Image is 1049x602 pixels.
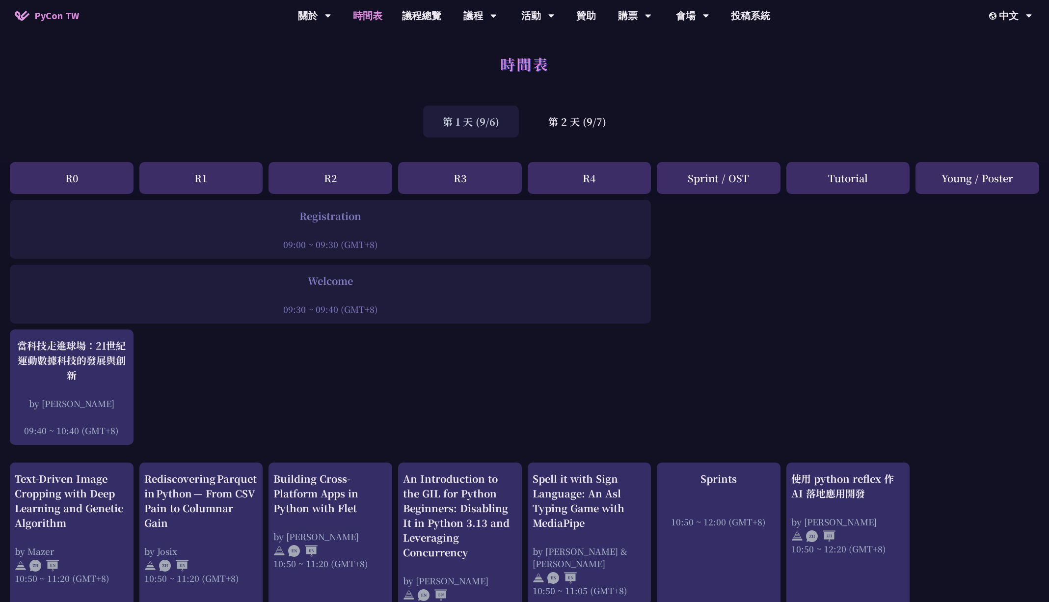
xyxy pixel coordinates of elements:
[533,471,646,597] a: Spell it with Sign Language: An Asl Typing Game with MediaPipe by [PERSON_NAME] & [PERSON_NAME] 1...
[533,572,544,584] img: svg+xml;base64,PHN2ZyB4bWxucz0iaHR0cDovL3d3dy53My5vcmcvMjAwMC9zdmciIHdpZHRoPSIyNCIgaGVpZ2h0PSIyNC...
[500,49,549,79] h1: 時間表
[273,545,285,557] img: svg+xml;base64,PHN2ZyB4bWxucz0iaHR0cDovL3d3dy53My5vcmcvMjAwMC9zdmciIHdpZHRoPSIyNCIgaGVpZ2h0PSIyNC...
[159,560,188,572] img: ZHEN.371966e.svg
[806,530,835,542] img: ZHZH.38617ef.svg
[791,530,803,542] img: svg+xml;base64,PHN2ZyB4bWxucz0iaHR0cDovL3d3dy53My5vcmcvMjAwMC9zdmciIHdpZHRoPSIyNCIgaGVpZ2h0PSIyNC...
[915,162,1039,194] div: Young / Poster
[15,424,129,437] div: 09:40 ~ 10:40 (GMT+8)
[29,560,59,572] img: ZHEN.371966e.svg
[273,471,387,516] div: Building Cross-Platform Apps in Python with Flet
[5,3,89,28] a: PyCon TW
[15,11,29,21] img: Home icon of PyCon TW 2025
[273,557,387,570] div: 10:50 ~ 11:20 (GMT+8)
[786,162,910,194] div: Tutorial
[528,162,651,194] div: R4
[15,545,129,557] div: by Mazer
[423,106,519,137] div: 第 1 天 (9/6)
[15,238,646,250] div: 09:00 ~ 09:30 (GMT+8)
[989,12,999,20] img: Locale Icon
[288,545,318,557] img: ENEN.5a408d1.svg
[15,303,646,315] div: 09:30 ~ 09:40 (GMT+8)
[529,106,626,137] div: 第 2 天 (9/7)
[403,471,517,560] div: An Introduction to the GIL for Python Beginners: Disabling It in Python 3.13 and Leveraging Concu...
[139,162,263,194] div: R1
[791,471,905,501] div: 使用 python reflex 作 AI 落地應用開發
[657,162,780,194] div: Sprint / OST
[791,543,905,555] div: 10:50 ~ 12:20 (GMT+8)
[269,162,392,194] div: R2
[144,545,258,557] div: by Josix
[418,589,447,601] img: ENEN.5a408d1.svg
[273,530,387,543] div: by [PERSON_NAME]
[15,338,129,437] a: 當科技走進球場：21世紀運動數據科技的發展與創新 by [PERSON_NAME] 09:40 ~ 10:40 (GMT+8)
[547,572,577,584] img: ENEN.5a408d1.svg
[144,471,258,530] div: Rediscovering Parquet in Python — From CSV Pain to Columnar Gain
[15,209,646,223] div: Registration
[144,572,258,584] div: 10:50 ~ 11:20 (GMT+8)
[533,545,646,570] div: by [PERSON_NAME] & [PERSON_NAME]
[15,397,129,410] div: by [PERSON_NAME]
[15,572,129,584] div: 10:50 ~ 11:20 (GMT+8)
[403,575,517,587] div: by [PERSON_NAME]
[791,516,905,528] div: by [PERSON_NAME]
[15,471,129,530] div: Text-Driven Image Cropping with Deep Learning and Genetic Algorithm
[15,560,27,572] img: svg+xml;base64,PHN2ZyB4bWxucz0iaHR0cDovL3d3dy53My5vcmcvMjAwMC9zdmciIHdpZHRoPSIyNCIgaGVpZ2h0PSIyNC...
[533,584,646,597] div: 10:50 ~ 11:05 (GMT+8)
[10,162,134,194] div: R0
[662,471,776,486] div: Sprints
[533,471,646,530] div: Spell it with Sign Language: An Asl Typing Game with MediaPipe
[15,338,129,383] div: 當科技走進球場：21世紀運動數據科技的發展與創新
[144,560,156,572] img: svg+xml;base64,PHN2ZyB4bWxucz0iaHR0cDovL3d3dy53My5vcmcvMjAwMC9zdmciIHdpZHRoPSIyNCIgaGVpZ2h0PSIyNC...
[15,274,646,288] div: Welcome
[403,589,415,601] img: svg+xml;base64,PHN2ZyB4bWxucz0iaHR0cDovL3d3dy53My5vcmcvMjAwMC9zdmciIHdpZHRoPSIyNCIgaGVpZ2h0PSIyNC...
[398,162,522,194] div: R3
[662,516,776,528] div: 10:50 ~ 12:00 (GMT+8)
[34,8,79,23] span: PyCon TW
